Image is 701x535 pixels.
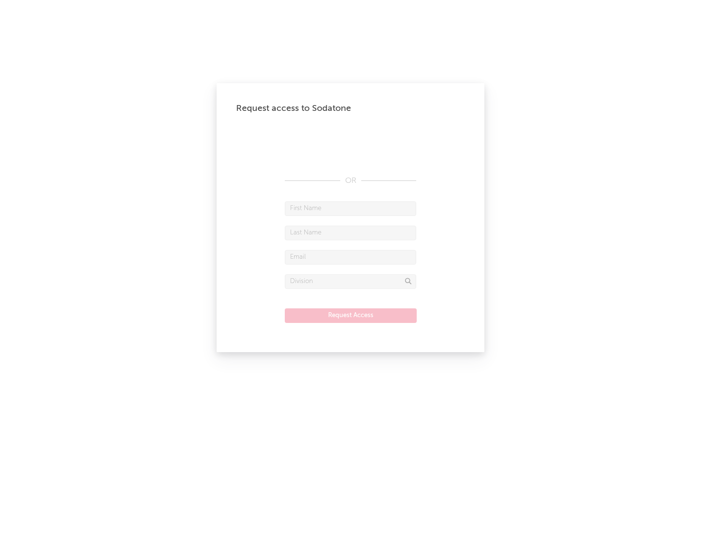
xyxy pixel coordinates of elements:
input: Last Name [285,226,416,240]
input: Division [285,274,416,289]
input: Email [285,250,416,265]
div: Request access to Sodatone [236,103,465,114]
button: Request Access [285,308,417,323]
div: OR [285,175,416,187]
input: First Name [285,201,416,216]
